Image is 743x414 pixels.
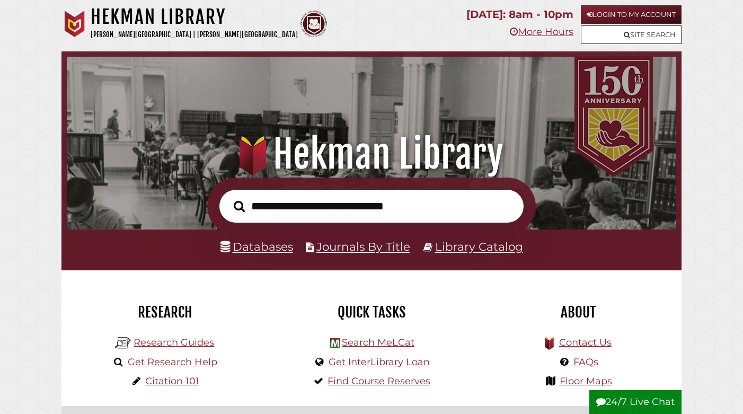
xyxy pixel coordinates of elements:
h2: About [483,303,674,321]
img: Calvin University [61,11,88,37]
a: Journals By Title [316,240,410,253]
img: Hekman Library Logo [115,335,131,351]
h1: Hekman Library [91,5,298,29]
a: Find Course Reserves [328,375,430,387]
h1: Hekman Library [78,131,665,178]
a: Floor Maps [560,375,612,387]
h2: Quick Tasks [276,303,467,321]
a: Citation 101 [145,375,199,387]
img: Hekman Library Logo [330,338,340,348]
a: Get Research Help [128,356,217,368]
a: Library Catalog [435,240,523,253]
a: Contact Us [559,337,612,348]
button: Search [228,198,250,215]
a: Login to My Account [581,5,682,24]
i: Search [234,200,245,212]
p: [DATE]: 8am - 10pm [466,5,573,24]
a: Search MeLCat [342,337,414,348]
a: Get InterLibrary Loan [329,356,430,368]
h2: Research [69,303,260,321]
a: More Hours [510,26,573,38]
a: Research Guides [134,337,214,348]
a: Databases [220,240,293,253]
img: Calvin Theological Seminary [300,11,327,37]
p: [PERSON_NAME][GEOGRAPHIC_DATA] | [PERSON_NAME][GEOGRAPHIC_DATA] [91,29,298,41]
a: Site Search [581,25,682,44]
a: FAQs [573,356,598,368]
